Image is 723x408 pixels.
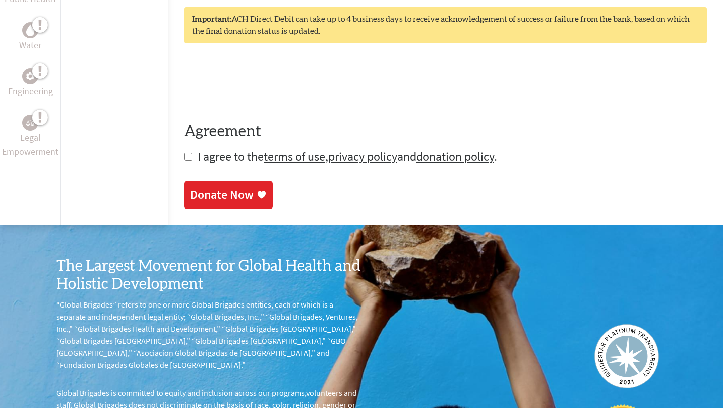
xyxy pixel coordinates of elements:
img: Guidestar 2019 [594,324,659,388]
p: Engineering [8,84,53,98]
p: Water [19,38,41,52]
span: I agree to the , and . [198,149,497,164]
div: Engineering [22,68,38,84]
div: Donate Now [190,187,254,203]
a: WaterWater [19,22,41,52]
div: Legal Empowerment [22,115,38,131]
a: Donate Now [184,181,273,209]
div: ACH Direct Debit can take up to 4 business days to receive acknowledgement of success or failure ... [184,7,707,43]
p: Legal Empowerment [2,131,58,159]
img: Legal Empowerment [26,120,34,126]
a: donation policy [416,149,494,164]
a: terms of use [264,149,325,164]
a: Legal EmpowermentLegal Empowerment [2,115,58,159]
p: “Global Brigades” refers to one or more Global Brigades entities, each of which is a separate and... [56,298,361,371]
iframe: To enrich screen reader interactions, please activate Accessibility in Grammarly extension settings [184,63,337,103]
img: Water [26,25,34,36]
strong: Important: [192,15,231,23]
div: Water [22,22,38,38]
h4: Agreement [184,123,707,141]
img: Engineering [26,72,34,80]
a: privacy policy [328,149,397,164]
h3: The Largest Movement for Global Health and Holistic Development [56,257,361,293]
a: EngineeringEngineering [8,68,53,98]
